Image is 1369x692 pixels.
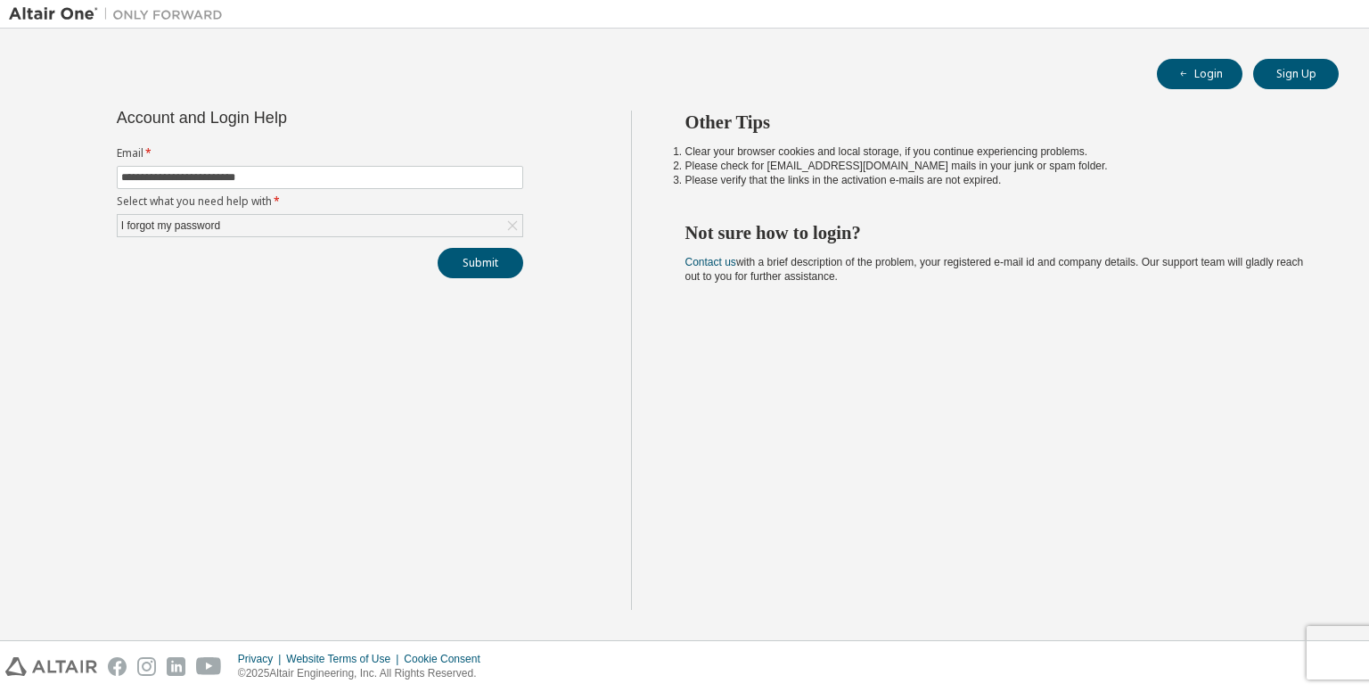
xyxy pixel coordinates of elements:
button: Sign Up [1253,59,1339,89]
li: Clear your browser cookies and local storage, if you continue experiencing problems. [685,144,1308,159]
button: Login [1157,59,1242,89]
div: I forgot my password [119,216,223,235]
h2: Not sure how to login? [685,221,1308,244]
img: instagram.svg [137,657,156,676]
button: Submit [438,248,523,278]
li: Please verify that the links in the activation e-mails are not expired. [685,173,1308,187]
div: Cookie Consent [404,652,490,666]
img: Altair One [9,5,232,23]
img: youtube.svg [196,657,222,676]
label: Email [117,146,523,161]
div: Account and Login Help [117,111,442,125]
h2: Other Tips [685,111,1308,134]
span: with a brief description of the problem, your registered e-mail id and company details. Our suppo... [685,256,1304,283]
a: Contact us [685,256,736,268]
label: Select what you need help with [117,194,523,209]
p: © 2025 Altair Engineering, Inc. All Rights Reserved. [238,666,491,681]
img: facebook.svg [108,657,127,676]
img: linkedin.svg [167,657,185,676]
div: I forgot my password [118,215,522,236]
div: Privacy [238,652,286,666]
div: Website Terms of Use [286,652,404,666]
img: altair_logo.svg [5,657,97,676]
li: Please check for [EMAIL_ADDRESS][DOMAIN_NAME] mails in your junk or spam folder. [685,159,1308,173]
